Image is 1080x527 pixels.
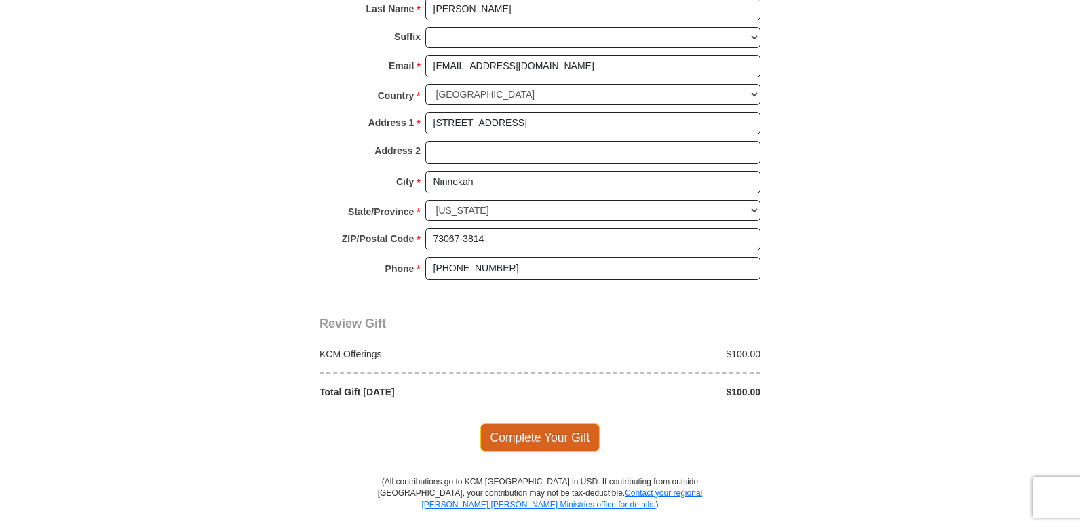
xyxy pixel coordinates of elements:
[394,27,421,46] strong: Suffix
[320,317,386,330] span: Review Gift
[313,347,541,361] div: KCM Offerings
[540,385,768,399] div: $100.00
[385,259,414,278] strong: Phone
[389,56,414,75] strong: Email
[480,423,600,452] span: Complete Your Gift
[313,385,541,399] div: Total Gift [DATE]
[348,202,414,221] strong: State/Province
[378,86,414,105] strong: Country
[396,172,414,191] strong: City
[342,229,414,248] strong: ZIP/Postal Code
[368,113,414,132] strong: Address 1
[374,141,421,160] strong: Address 2
[540,347,768,361] div: $100.00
